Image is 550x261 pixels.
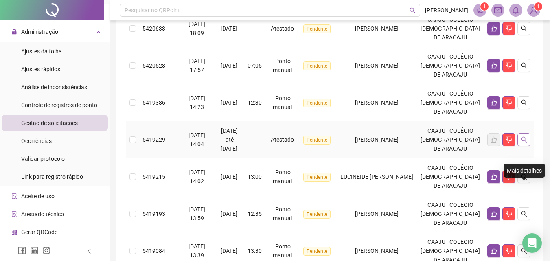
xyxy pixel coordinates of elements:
td: CAAJU - COLÉGIO [DEMOGRAPHIC_DATA] DE ARACAJU [417,195,484,232]
span: Análise de inconsistências [21,84,87,90]
span: Pendente [303,24,331,33]
span: 5419193 [142,211,165,217]
sup: 1 [480,2,489,11]
span: lock [11,29,17,35]
span: search [521,211,527,217]
span: [DATE] 17:57 [188,58,205,73]
span: 07:05 [248,62,262,69]
span: like [491,25,497,32]
span: [DATE] 14:23 [188,95,205,110]
div: Open Intercom Messenger [522,233,542,253]
span: LUCINEIDE [PERSON_NAME] [340,173,413,180]
span: search [521,248,527,254]
span: [DATE] [221,62,237,69]
td: CAAJU - COLÉGIO [DEMOGRAPHIC_DATA] DE ARACAJU [417,84,484,121]
span: search [410,7,416,13]
span: solution [11,211,17,217]
span: Ponto manual [273,58,292,73]
span: dislike [506,25,512,32]
span: [PERSON_NAME] [355,62,399,69]
span: Administração [21,29,58,35]
span: 5420633 [142,25,165,32]
span: Pendente [303,210,331,219]
span: Atestado [271,25,294,32]
span: 1 [537,4,540,9]
span: - [254,25,256,32]
span: [DATE] 14:04 [188,132,205,147]
span: Pendente [303,173,331,182]
span: 13:30 [248,248,262,254]
span: Pendente [303,61,331,70]
span: 12:35 [248,211,262,217]
span: like [491,173,497,180]
span: linkedin [30,246,38,254]
span: search [521,99,527,106]
span: instagram [42,246,50,254]
span: mail [494,7,502,14]
span: 5419386 [142,99,165,106]
sup: Atualize o seu contato no menu Meus Dados [534,2,542,11]
span: [PERSON_NAME] [355,136,399,143]
span: dislike [506,136,512,143]
span: [DATE] [221,25,237,32]
span: search [521,62,527,69]
span: Pendente [303,99,331,107]
span: [DATE] 18:09 [188,21,205,36]
span: bell [512,7,519,14]
span: [DATE] [221,248,237,254]
span: [DATE] 14:02 [188,169,205,184]
td: CAAJU - COLÉGIO [DEMOGRAPHIC_DATA] DE ARACAJU [417,10,484,47]
span: [DATE] 13:39 [188,243,205,259]
span: 5419084 [142,248,165,254]
span: search [521,136,527,143]
span: Aceite de uso [21,193,55,200]
span: like [491,248,497,254]
span: [DATE] até [DATE] [221,127,238,152]
span: [PERSON_NAME] [355,248,399,254]
span: Ponto manual [273,206,292,222]
span: [PERSON_NAME] [355,211,399,217]
span: dislike [506,99,512,106]
span: Ponto manual [273,95,292,110]
span: dislike [506,211,512,217]
span: [PERSON_NAME] [355,25,399,32]
span: Pendente [303,247,331,256]
span: like [491,99,497,106]
span: 5419215 [142,173,165,180]
img: 85711 [528,4,540,16]
span: Ajustes da folha [21,48,62,55]
span: Validar protocolo [21,156,65,162]
span: Gerar QRCode [21,229,57,235]
span: 5420528 [142,62,165,69]
span: Link para registro rápido [21,173,83,180]
span: 12:30 [248,99,262,106]
span: Atestado [271,136,294,143]
span: [DATE] [221,99,237,106]
span: search [521,25,527,32]
span: Gestão de solicitações [21,120,78,126]
span: left [86,248,92,254]
span: - [254,136,256,143]
span: dislike [506,62,512,69]
span: [DATE] [221,173,237,180]
span: notification [476,7,484,14]
span: Ponto manual [273,243,292,259]
span: 5419229 [142,136,165,143]
td: CAAJU - COLÉGIO [DEMOGRAPHIC_DATA] DE ARACAJU [417,158,484,195]
span: qrcode [11,229,17,235]
span: Ajustes rápidos [21,66,60,72]
span: [DATE] 13:59 [188,206,205,222]
span: Ocorrências [21,138,52,144]
td: CAAJU - COLÉGIO [DEMOGRAPHIC_DATA] DE ARACAJU [417,47,484,84]
span: Pendente [303,136,331,145]
td: CAAJU - COLÉGIO [DEMOGRAPHIC_DATA] DE ARACAJU [417,121,484,158]
span: [DATE] [221,211,237,217]
div: Mais detalhes [504,164,545,178]
span: 13:00 [248,173,262,180]
span: [PERSON_NAME] [355,99,399,106]
span: dislike [506,248,512,254]
span: Controle de registros de ponto [21,102,97,108]
span: Ponto manual [273,169,292,184]
span: like [491,62,497,69]
span: 1 [483,4,486,9]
